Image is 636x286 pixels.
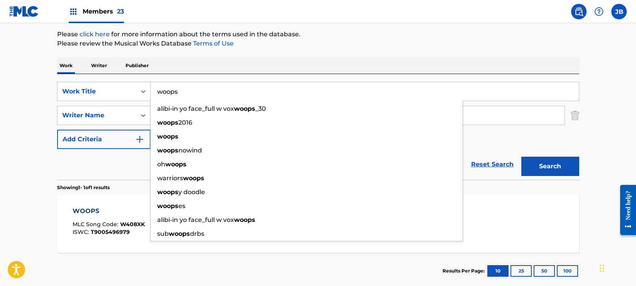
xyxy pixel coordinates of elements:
span: Members [83,7,124,16]
strong: woops [157,202,178,210]
button: Add Criteria [57,130,151,149]
p: Writer [89,58,109,74]
strong: woops [183,174,204,182]
span: _30 [255,105,266,112]
div: User Menu [611,4,627,19]
p: Results Per Page: [443,267,487,274]
iframe: Resource Center [614,179,636,241]
p: Please review the Musical Works Database [57,39,579,48]
span: alibi-in yo face_full w vox [157,105,234,112]
strong: woops [234,105,255,112]
div: Writer Name [62,111,132,120]
span: 23 [117,8,124,15]
a: Terms of Use [192,40,234,47]
img: Delete Criterion [571,106,579,125]
span: W408XK [120,221,145,228]
div: Help [591,4,607,19]
button: 50 [534,265,555,277]
strong: woops [157,147,178,154]
span: sub [157,230,169,237]
span: alibi-in yo face_full w vox [157,216,234,223]
div: WOOPS [73,206,145,216]
button: 100 [557,265,578,277]
img: search [574,7,583,16]
button: 25 [510,265,532,277]
div: Drag [600,257,604,280]
strong: woops [157,119,178,126]
strong: woops [165,161,187,168]
a: click here [80,30,110,38]
span: ISWC : [73,228,91,235]
span: T9005496979 [91,228,130,235]
div: Work Title [62,87,132,96]
p: Work [57,58,75,74]
strong: woops [169,230,190,237]
span: drbs [190,230,204,237]
a: WOOPSMLC Song Code:W408XKISWC:T9005496979Writers (1)[PERSON_NAME] [PERSON_NAME]Recording Artists ... [57,195,579,253]
img: Top Rightsholders [69,7,78,16]
strong: woops [234,216,255,223]
img: MLC Logo [9,6,39,17]
button: Search [521,157,579,176]
span: es [178,202,185,210]
a: Reset Search [467,156,517,173]
span: warriors [157,174,183,182]
strong: woops [157,133,178,140]
p: Please for more information about the terms used in the database. [57,30,579,39]
p: Showing 1 - 1 of 1 results [57,184,110,191]
form: Search Form [57,82,579,180]
iframe: Chat Widget [597,249,636,286]
button: 10 [487,265,509,277]
p: Publisher [123,58,151,74]
a: Public Search [571,4,587,19]
span: MLC Song Code : [73,221,120,228]
span: y doodle [178,188,205,196]
img: help [594,7,604,16]
strong: woops [157,188,178,196]
span: oh [157,161,165,168]
img: 9d2ae6d4665cec9f34b9.svg [135,135,144,144]
span: nowind [178,147,202,154]
span: 2016 [178,119,192,126]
